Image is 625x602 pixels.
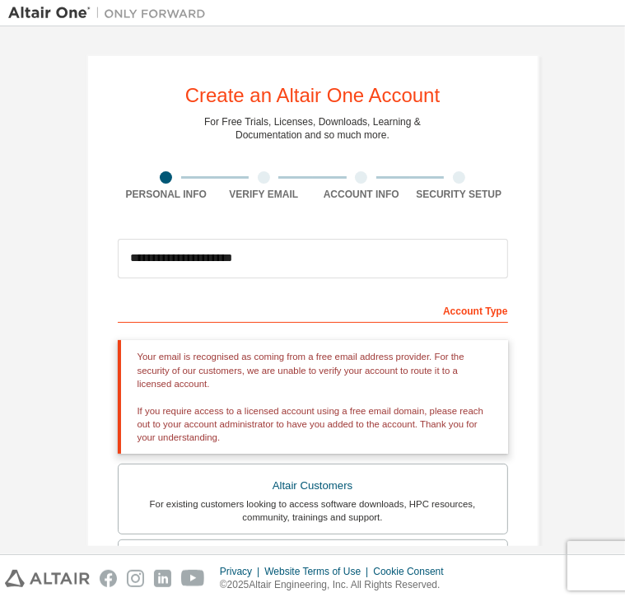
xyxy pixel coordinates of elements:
[264,565,373,578] div: Website Terms of Use
[118,188,216,201] div: Personal Info
[154,570,171,587] img: linkedin.svg
[8,5,214,21] img: Altair One
[118,340,508,454] div: Your email is recognised as coming from a free email address provider. For the security of our cu...
[373,565,453,578] div: Cookie Consent
[5,570,90,587] img: altair_logo.svg
[204,115,421,142] div: For Free Trials, Licenses, Downloads, Learning & Documentation and so much more.
[313,188,411,201] div: Account Info
[220,565,264,578] div: Privacy
[127,570,144,587] img: instagram.svg
[100,570,117,587] img: facebook.svg
[118,296,508,323] div: Account Type
[128,497,497,524] div: For existing customers looking to access software downloads, HPC resources, community, trainings ...
[410,188,508,201] div: Security Setup
[220,578,454,592] p: © 2025 Altair Engineering, Inc. All Rights Reserved.
[215,188,313,201] div: Verify Email
[185,86,441,105] div: Create an Altair One Account
[181,570,205,587] img: youtube.svg
[128,474,497,497] div: Altair Customers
